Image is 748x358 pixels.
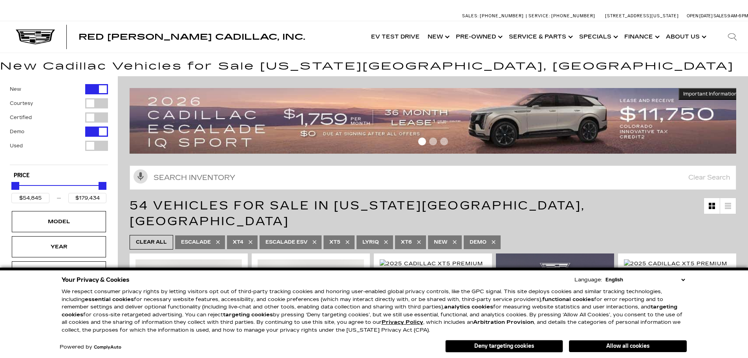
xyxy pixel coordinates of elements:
label: New [10,85,21,93]
input: Maximum [68,193,106,203]
span: Go to slide 2 [429,138,437,145]
a: EV Test Drive [367,21,424,53]
span: Escalade [181,237,211,247]
div: Model [39,217,79,226]
h5: Price [14,172,104,179]
a: Service & Parts [505,21,575,53]
span: Escalade ESV [265,237,307,247]
img: 2509-September-FOM-Escalade-IQ-Lease9 [130,88,742,154]
img: 2025 Cadillac XT5 Premium Luxury [624,259,730,277]
label: Used [10,142,23,150]
button: Deny targeting cookies [445,340,563,352]
span: Your Privacy & Cookies [62,274,130,285]
label: Certified [10,114,32,121]
img: 2024 Cadillac XT4 Sport [135,259,242,339]
label: Demo [10,128,24,136]
a: Red [PERSON_NAME] Cadillac, Inc. [79,33,305,41]
strong: analytics cookies [444,304,493,310]
strong: targeting cookies [223,312,273,318]
span: 54 Vehicles for Sale in [US_STATE][GEOGRAPHIC_DATA], [GEOGRAPHIC_DATA] [130,198,585,228]
a: Sales: [PHONE_NUMBER] [462,14,526,18]
span: [PHONE_NUMBER] [551,13,595,18]
button: Important Information [679,88,742,100]
a: ComplyAuto [94,345,121,350]
strong: essential cookies [85,296,134,303]
p: We respect consumer privacy rights by letting visitors opt out of third-party tracking cookies an... [62,288,687,334]
span: XT5 [329,237,340,247]
span: LYRIQ [362,237,379,247]
svg: Click to toggle on voice search [134,169,148,184]
a: Privacy Policy [382,319,423,325]
strong: targeting cookies [62,304,677,318]
div: Maximum Price [99,182,106,190]
a: New [424,21,452,53]
span: Clear All [136,237,167,247]
span: Sales: [713,13,728,18]
img: 2025 Cadillac XT5 Premium Luxury [258,259,364,339]
input: Search Inventory [130,165,736,190]
div: Filter by Vehicle Type [10,84,108,165]
a: About Us [662,21,709,53]
div: Language: [574,277,602,283]
span: 9 AM-6 PM [728,13,748,18]
div: Year [39,242,79,251]
span: Demo [470,237,486,247]
a: Service: [PHONE_NUMBER] [526,14,597,18]
span: Important Information [683,91,737,97]
strong: functional cookies [542,296,594,303]
div: ModelModel [12,211,106,232]
img: Cadillac Dark Logo with Cadillac White Text [16,29,55,44]
a: [STREET_ADDRESS][US_STATE] [605,13,679,18]
div: YearYear [12,236,106,257]
label: Courtesy [10,99,33,107]
span: New [434,237,448,247]
div: MakeMake [12,261,106,283]
div: Powered by [60,345,121,350]
div: Minimum Price [11,182,19,190]
span: XT4 [233,237,243,247]
button: Allow all cookies [569,340,687,352]
span: Go to slide 1 [418,138,426,145]
span: Sales: [462,13,479,18]
span: Open [DATE] [687,13,713,18]
a: Pre-Owned [452,21,505,53]
span: XT6 [401,237,412,247]
img: 2025 Cadillac XT5 Premium Luxury [380,259,486,277]
div: Price [11,179,106,203]
span: Go to slide 3 [440,138,448,145]
span: [PHONE_NUMBER] [480,13,524,18]
span: Service: [529,13,550,18]
select: Language Select [604,276,687,284]
a: Specials [575,21,620,53]
a: Finance [620,21,662,53]
strong: Arbitration Provision [473,319,534,325]
input: Minimum [11,193,49,203]
span: Red [PERSON_NAME] Cadillac, Inc. [79,32,305,42]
